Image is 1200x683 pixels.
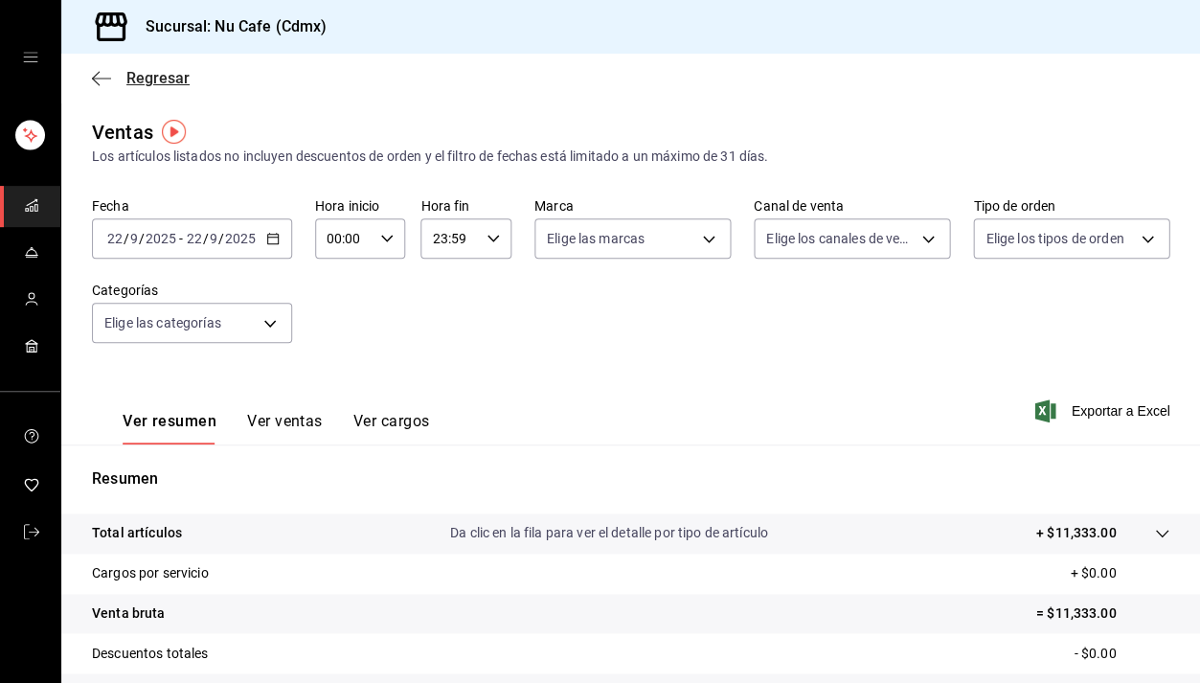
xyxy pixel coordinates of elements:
input: ---- [224,231,257,246]
span: Elige los canales de venta [766,229,915,248]
span: - [179,231,183,246]
button: Ver cargos [353,412,430,444]
div: Ventas [92,118,153,147]
input: -- [106,231,124,246]
p: + $11,333.00 [1035,523,1116,543]
div: navigation tabs [123,412,429,444]
label: Tipo de orden [973,199,1169,213]
span: / [139,231,145,246]
p: Descuentos totales [92,644,208,664]
button: Ver resumen [123,412,216,444]
span: Elige los tipos de orden [985,229,1123,248]
img: Tooltip marker [162,120,186,144]
label: Fecha [92,199,292,213]
span: Regresar [126,69,190,87]
span: Elige las categorías [104,313,221,332]
span: / [124,231,129,246]
div: Los artículos listados no incluyen descuentos de orden y el filtro de fechas está limitado a un m... [92,147,1169,167]
button: Exportar a Excel [1038,399,1169,422]
input: ---- [145,231,177,246]
label: Hora fin [420,199,511,213]
label: Hora inicio [315,199,406,213]
p: Venta bruta [92,603,165,624]
label: Marca [534,199,731,213]
p: Resumen [92,467,1169,490]
p: Da clic en la fila para ver el detalle por tipo de artículo [450,523,768,543]
p: Cargos por servicio [92,563,209,583]
p: - $0.00 [1074,644,1169,664]
span: / [202,231,208,246]
button: Ver ventas [247,412,323,444]
span: / [218,231,224,246]
label: Canal de venta [754,199,950,213]
p: = $11,333.00 [1035,603,1169,624]
h3: Sucursal: Nu Cafe (Cdmx) [130,15,327,38]
label: Categorías [92,284,292,297]
p: + $0.00 [1070,563,1169,583]
span: Elige las marcas [547,229,645,248]
button: Regresar [92,69,190,87]
input: -- [185,231,202,246]
button: open drawer [23,50,38,65]
input: -- [129,231,139,246]
input: -- [209,231,218,246]
p: Total artículos [92,523,182,543]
